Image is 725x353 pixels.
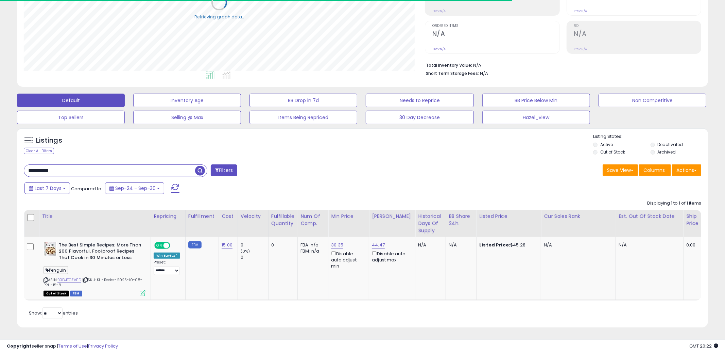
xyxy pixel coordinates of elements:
[658,142,683,147] label: Deactivated
[639,164,671,176] button: Columns
[133,94,241,107] button: Inventory Age
[17,94,125,107] button: Default
[241,254,268,260] div: 0
[331,250,364,269] div: Disable auto adjust min
[600,142,613,147] label: Active
[449,213,473,227] div: BB Share 24h.
[300,248,323,254] div: FBM: n/a
[271,242,292,248] div: 0
[59,242,141,263] b: The Best Simple Recipes: More Than 200 Flavorful, Foolproof Recipes That Cook in 30 Minutes or Less
[300,242,323,248] div: FBA: n/a
[479,242,510,248] b: Listed Price:
[426,70,479,76] b: Short Term Storage Fees:
[432,47,446,51] small: Prev: N/A
[331,213,366,220] div: Min Price
[249,94,357,107] button: BB Drop in 7d
[544,242,610,248] div: N/A
[271,213,295,227] div: Fulfillable Quantity
[154,213,183,220] div: Repricing
[194,14,244,20] div: Retrieving graph data..
[44,277,143,287] span: | SKU: KH-Books-2025-10-08-PRH-15-8
[574,24,701,28] span: ROI
[418,213,443,234] div: Historical Days Of Supply
[24,182,70,194] button: Last 7 Days
[432,24,559,28] span: Ordered Items
[619,213,680,220] div: Est. Out Of Stock Date
[211,164,237,176] button: Filters
[241,213,265,220] div: Velocity
[619,242,678,248] p: N/A
[154,260,180,275] div: Preset:
[44,291,69,296] span: All listings that are currently out of stock and unavailable for purchase on Amazon
[222,213,235,220] div: Cost
[372,250,410,263] div: Disable auto adjust max
[426,61,696,69] li: N/A
[366,111,473,124] button: 30 Day Decrease
[42,213,148,220] div: Title
[88,343,118,349] a: Privacy Policy
[222,242,232,248] a: 15.00
[600,149,625,155] label: Out of Stock
[482,94,590,107] button: BB Price Below Min
[479,242,536,248] div: $45.28
[574,30,701,39] h2: N/A
[133,111,241,124] button: Selling @ Max
[432,9,446,13] small: Prev: N/A
[426,62,472,68] b: Total Inventory Value:
[658,149,676,155] label: Archived
[29,310,78,316] span: Show: entries
[643,167,665,174] span: Columns
[574,47,587,51] small: Prev: N/A
[17,111,125,124] button: Top Sellers
[574,9,587,13] small: Prev: N/A
[689,343,718,349] span: 2025-10-8 20:22 GMT
[188,213,216,220] div: Fulfillment
[482,111,590,124] button: Hazel_View
[432,30,559,39] h2: N/A
[480,70,488,77] span: N/A
[599,94,706,107] button: Non Competitive
[58,343,87,349] a: Terms of Use
[35,185,62,192] span: Last 7 Days
[169,242,180,248] span: OFF
[105,182,164,194] button: Sep-24 - Sep-30
[249,111,357,124] button: Items Being Repriced
[36,136,62,145] h5: Listings
[449,242,471,248] div: N/A
[686,213,700,227] div: Ship Price
[71,186,102,192] span: Compared to:
[372,242,385,248] a: 44.47
[544,213,613,220] div: Cur Sales Rank
[24,148,54,154] div: Clear All Filters
[7,343,118,350] div: seller snap | |
[366,94,473,107] button: Needs to Reprice
[155,242,163,248] span: ON
[154,253,180,259] div: Win BuyBox *
[603,164,638,176] button: Save View
[331,242,343,248] a: 30.35
[188,241,202,248] small: FBM
[372,213,412,220] div: [PERSON_NAME]
[44,242,145,296] div: ASIN:
[115,185,156,192] span: Sep-24 - Sep-30
[7,343,32,349] strong: Copyright
[672,164,701,176] button: Actions
[647,200,701,207] div: Displaying 1 to 1 of 1 items
[300,213,325,227] div: Num of Comp.
[44,242,57,256] img: 61fCwIQCyTL._SL40_.jpg
[479,213,538,220] div: Listed Price
[686,242,697,248] div: 0.00
[70,291,82,296] span: FBM
[57,277,81,283] a: B0DJTGZVFD
[418,242,441,248] div: N/A
[44,266,68,274] span: Penguin
[593,133,708,140] p: Listing States:
[241,242,268,248] div: 0
[241,248,250,254] small: (0%)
